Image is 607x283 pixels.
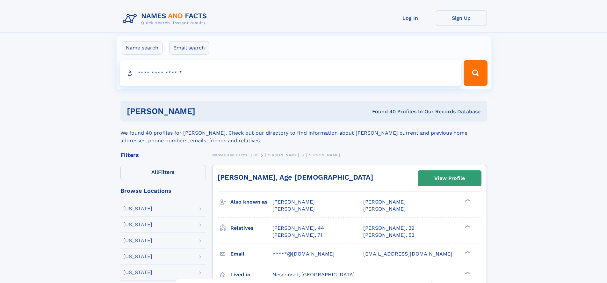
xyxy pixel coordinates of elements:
[463,250,471,254] div: ❯
[363,232,414,239] a: [PERSON_NAME], 52
[230,197,272,207] h3: Also known as
[218,173,373,181] a: [PERSON_NAME], Age [DEMOGRAPHIC_DATA]
[272,225,324,232] a: [PERSON_NAME], 44
[127,107,284,115] h1: [PERSON_NAME]
[363,225,415,232] a: [PERSON_NAME], 39
[284,108,481,115] div: Found 40 Profiles In Our Records Database
[212,151,247,159] a: Names and Facts
[434,171,465,186] div: View Profile
[120,10,212,27] img: Logo Names and Facts
[418,171,481,186] a: View Profile
[272,206,315,212] span: [PERSON_NAME]
[123,254,152,259] div: [US_STATE]
[123,222,152,227] div: [US_STATE]
[120,122,487,145] div: We found 40 profiles for [PERSON_NAME]. Check out our directory to find information about [PERSON...
[230,249,272,259] h3: Email
[123,238,152,243] div: [US_STATE]
[436,10,487,26] a: Sign Up
[463,271,471,275] div: ❯
[123,206,152,211] div: [US_STATE]
[363,206,406,212] span: [PERSON_NAME]
[363,251,452,257] span: [EMAIL_ADDRESS][DOMAIN_NAME]
[254,153,258,157] span: M
[265,151,299,159] a: [PERSON_NAME]
[265,153,299,157] span: [PERSON_NAME]
[254,151,258,159] a: M
[122,41,163,55] label: Name search
[385,10,436,26] a: Log In
[463,224,471,228] div: ❯
[306,153,340,157] span: [PERSON_NAME]
[120,60,461,86] input: search input
[230,223,272,234] h3: Relatives
[363,199,406,205] span: [PERSON_NAME]
[272,199,315,205] span: [PERSON_NAME]
[230,269,272,280] h3: Lived in
[120,152,206,158] div: Filters
[169,41,209,55] label: Email search
[464,60,487,86] button: Search Button
[120,188,206,194] div: Browse Locations
[272,232,322,239] a: [PERSON_NAME], 71
[120,165,206,180] label: Filters
[272,272,355,278] span: Nesconset, [GEOGRAPHIC_DATA]
[463,198,471,203] div: ❯
[151,169,158,175] span: All
[123,270,152,275] div: [US_STATE]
